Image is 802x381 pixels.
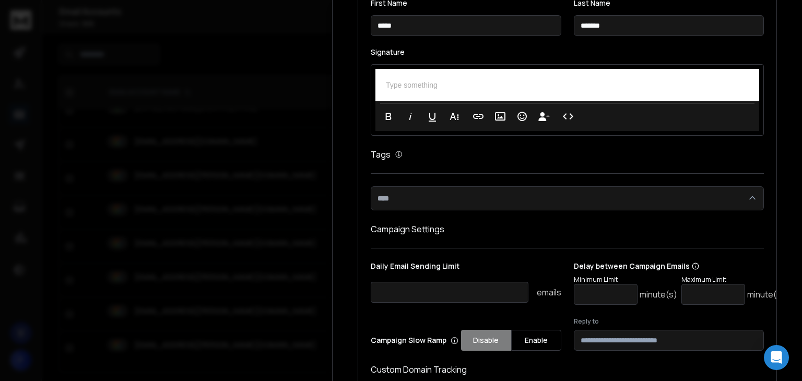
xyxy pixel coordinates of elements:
[371,363,764,376] h1: Custom Domain Tracking
[574,276,677,284] p: Minimum Limit
[461,330,511,351] button: Disable
[371,49,764,56] label: Signature
[371,335,458,346] p: Campaign Slow Ramp
[371,148,391,161] h1: Tags
[371,223,764,235] h1: Campaign Settings
[534,106,554,127] button: Insert Unsubscribe Link
[640,288,677,301] p: minute(s)
[468,106,488,127] button: Insert Link (Ctrl+K)
[747,288,785,301] p: minute(s)
[512,106,532,127] button: Emoticons
[422,106,442,127] button: Underline (Ctrl+U)
[371,261,561,276] p: Daily Email Sending Limit
[681,276,785,284] p: Maximum Limit
[511,330,561,351] button: Enable
[764,345,789,370] div: Open Intercom Messenger
[444,106,464,127] button: More Text
[379,106,398,127] button: Bold (Ctrl+B)
[574,261,785,271] p: Delay between Campaign Emails
[574,317,764,326] label: Reply to
[558,106,578,127] button: Code View
[400,106,420,127] button: Italic (Ctrl+I)
[537,286,561,299] p: emails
